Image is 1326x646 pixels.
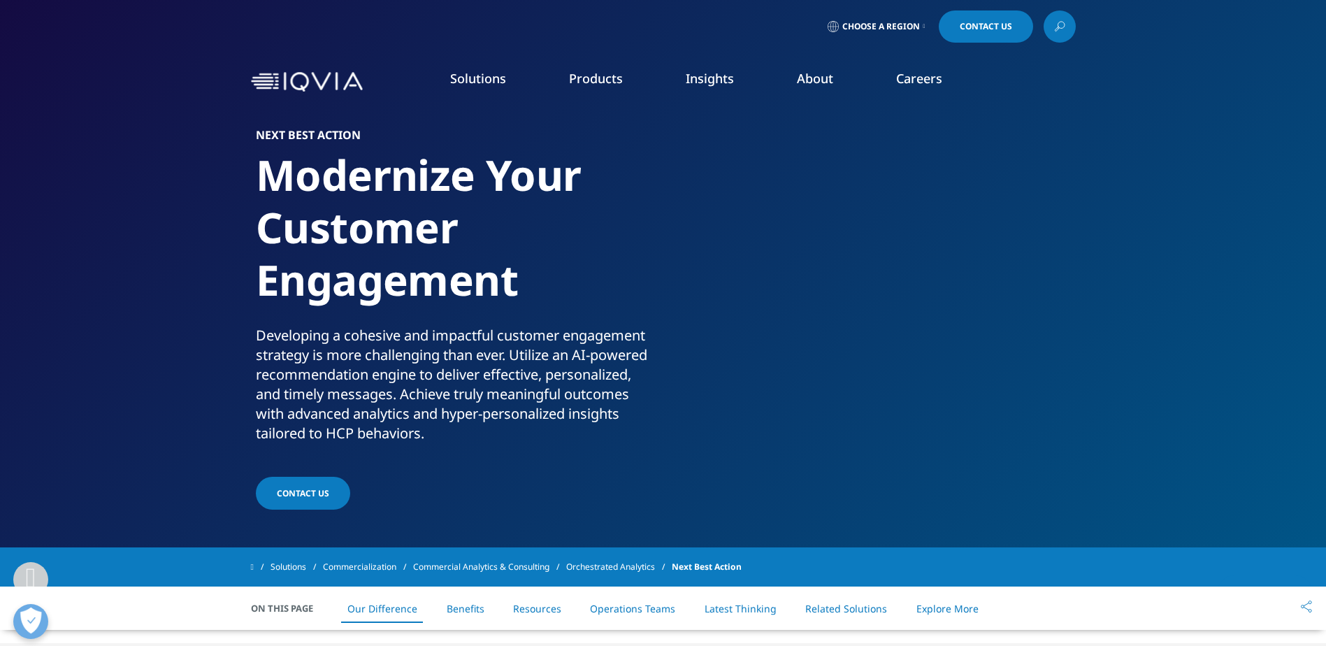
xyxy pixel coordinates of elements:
[450,70,506,87] a: Solutions
[686,70,734,87] a: Insights
[271,554,323,580] a: Solutions
[566,554,672,580] a: Orchestrated Analytics
[896,70,942,87] a: Careers
[256,477,350,510] a: Contact Us
[1239,586,1291,598] span: Contact Us
[277,487,329,499] span: Contact Us
[368,49,1076,115] nav: Primary
[569,70,623,87] a: Products
[251,72,363,92] img: IQVIA Healthcare Information Technology and Pharma Clinical Research Company
[805,602,887,615] a: Related Solutions
[256,129,658,149] h6: Next Best Action
[1218,575,1312,608] a: Contact Us
[447,602,484,615] a: Benefits
[251,601,328,615] span: On This Page
[842,21,920,32] span: Choose a Region
[939,10,1033,43] a: Contact Us
[916,602,979,615] a: Explore More
[797,70,833,87] a: About
[960,22,1012,31] span: Contact Us
[13,604,48,639] button: Open Preferences
[347,602,417,615] a: Our Difference
[323,554,413,580] a: Commercialization
[413,554,566,580] a: Commercial Analytics & Consulting
[256,149,658,326] h1: Modernize Your Customer Engagement
[705,602,777,615] a: Latest Thinking
[513,602,561,615] a: Resources
[672,554,742,580] span: Next Best Action
[696,129,1070,409] img: doctors-talking-to-pharmaceutical-sales-representative.png
[590,602,675,615] a: Operations Teams
[256,326,658,452] p: Developing a cohesive and impactful customer engagement strategy is more challenging than ever. U...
